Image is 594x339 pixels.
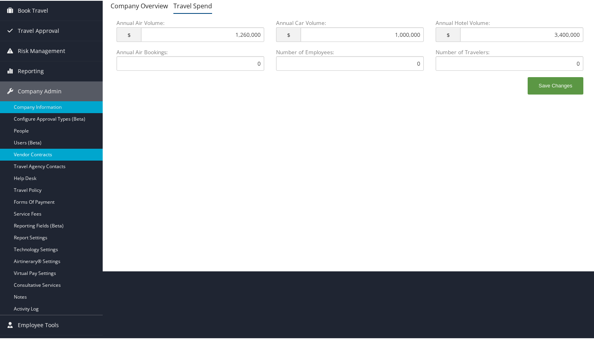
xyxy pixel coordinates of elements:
label: Annual Hotel Volume: [436,18,583,47]
span: Employee Tools [18,314,59,334]
input: Annual Air Bookings: [117,55,264,70]
a: Company Overview [111,1,168,9]
input: Annual Hotel Volume: $ [460,27,583,41]
input: Annual Air Volume: $ [141,27,264,41]
label: Number of Employees: [276,47,424,70]
a: Travel Spend [173,1,212,9]
span: $ [276,27,301,41]
label: Annual Air Volume: [117,18,264,47]
input: Number of Travelers: [436,55,583,70]
span: Company Admin [18,81,62,100]
label: Number of Travelers: [436,47,583,70]
label: Annual Air Bookings: [117,47,264,70]
span: Reporting [18,61,44,80]
span: $ [117,27,141,41]
span: Risk Management [18,40,65,60]
input: Annual Car Volume: $ [301,27,424,41]
span: $ [436,27,460,41]
label: Annual Car Volume: [276,18,424,47]
input: Number of Employees: [276,55,424,70]
span: Travel Approval [18,20,59,40]
button: Save Changes [528,76,583,94]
